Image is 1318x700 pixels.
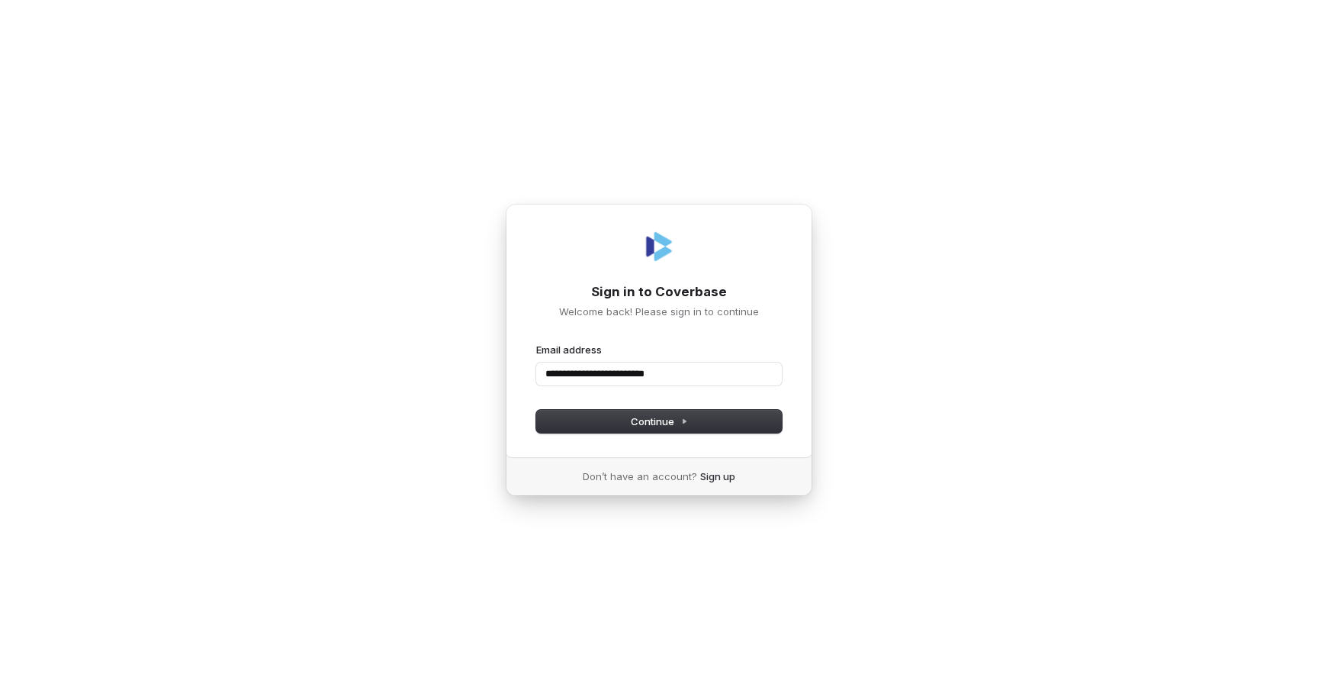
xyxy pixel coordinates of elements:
[536,305,782,318] p: Welcome back! Please sign in to continue
[700,469,735,483] a: Sign up
[583,469,697,483] span: Don’t have an account?
[536,343,602,356] label: Email address
[536,283,782,302] h1: Sign in to Coverbase
[641,228,677,265] img: Coverbase
[631,415,688,428] span: Continue
[536,410,782,433] button: Continue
